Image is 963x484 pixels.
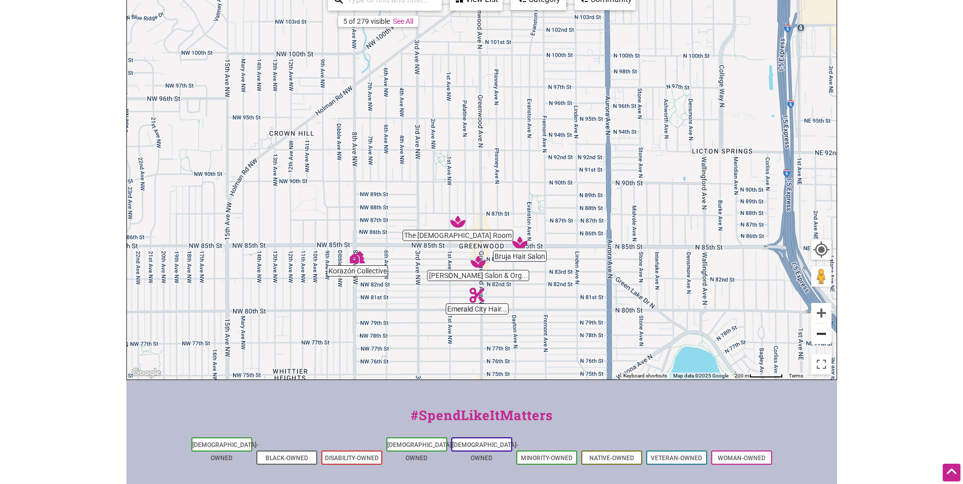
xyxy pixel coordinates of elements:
button: Your Location [811,239,832,260]
div: Bruja Hair Salon [512,235,527,250]
a: Veteran-Owned [651,455,702,462]
img: Google [129,366,163,379]
span: Map data ©2025 Google [673,373,728,378]
div: 5 of 279 visible [343,17,390,25]
button: Toggle fullscreen view [811,354,832,375]
button: Zoom in [811,303,832,323]
div: Hazel Salon & Organics [471,254,486,269]
a: Native-Owned [589,455,634,462]
a: Disability-Owned [325,455,379,462]
button: Drag Pegman onto the map to open Street View [811,266,832,287]
button: Zoom out [811,324,832,344]
a: See All [393,17,413,25]
a: [DEMOGRAPHIC_DATA]-Owned [452,441,518,462]
a: Terms [789,373,803,378]
a: Woman-Owned [718,455,766,462]
div: #SpendLikeItMatters [126,405,837,435]
a: Minority-Owned [521,455,573,462]
a: Open this area in Google Maps (opens a new window) [129,366,163,379]
div: Korazón Collective [350,250,365,265]
a: Black-Owned [265,455,308,462]
button: Keyboard shortcuts [623,372,667,379]
div: The Ladies Room [450,214,466,229]
a: [DEMOGRAPHIC_DATA]-Owned [387,441,453,462]
div: Emerald City Hair Studio LLC [470,288,485,303]
div: Scroll Back to Top [943,464,960,481]
button: Map Scale: 200 m per 62 pixels [732,372,786,379]
span: 200 m [735,373,749,378]
a: [DEMOGRAPHIC_DATA]-Owned [192,441,258,462]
